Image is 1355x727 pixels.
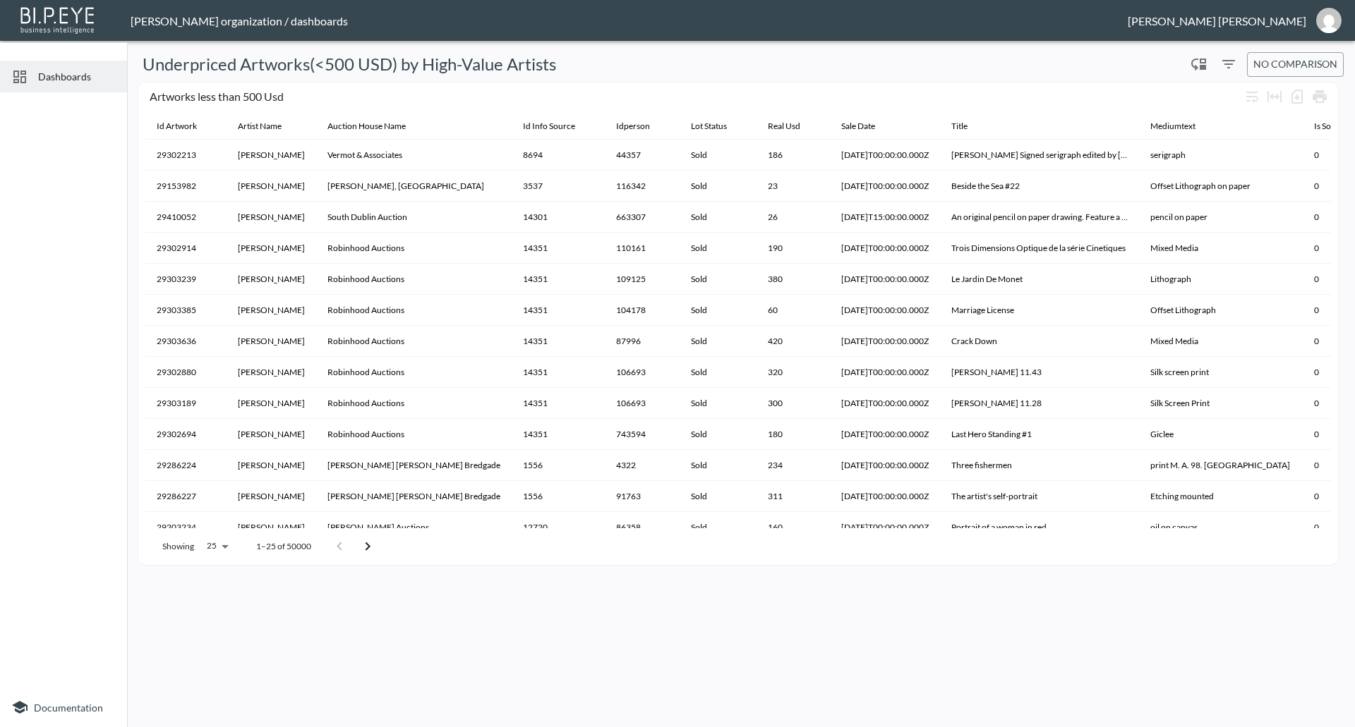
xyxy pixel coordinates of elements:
th: Sold [680,233,757,264]
th: Portrait of a woman in red [940,512,1139,543]
th: 2025-07-21T00:00:00.000Z [830,481,940,512]
th: Sold [680,512,757,543]
th: 14351 [512,388,605,419]
button: Filters [1217,53,1240,75]
th: Offset Lithograph [1139,295,1303,326]
th: An original pencil on paper drawing. Feature a male reclining figure. Rendered in soft hatching t... [940,202,1139,233]
th: Sold [680,202,757,233]
th: 3537 [512,171,605,202]
th: Sold [680,326,757,357]
th: Robert Motherwell [227,171,316,202]
div: Artist Name [238,118,282,135]
th: Peder Severin Krøyer [227,481,316,512]
span: Sale Date [841,118,893,135]
th: South Dublin Auction [316,202,512,233]
img: bipeye-logo [18,4,99,35]
div: Id Artwork [157,118,197,135]
div: [PERSON_NAME] organization / dashboards [131,14,1128,28]
span: Documentation [34,702,103,714]
th: 8694 [512,140,605,171]
th: Enki Bilal [227,140,316,171]
th: Norman Rockwell [227,295,316,326]
div: Id Info Source [523,118,575,135]
th: 44357 [605,140,680,171]
span: Real Usd [768,118,819,135]
th: Marriage License [940,295,1139,326]
th: 663307 [605,202,680,233]
th: Etching mounted [1139,481,1303,512]
th: Victor Vasarely [227,233,316,264]
span: Id Artwork [157,118,215,135]
th: Robinhood Auctions [316,264,512,295]
th: 4322 [605,450,680,481]
th: 14301 [512,202,605,233]
th: Vermot & Associates [316,140,512,171]
th: 110161 [605,233,680,264]
th: 2025-07-18T00:00:00.000Z [830,140,940,171]
th: Beside the Sea #22 [940,171,1139,202]
div: Idperson [616,118,650,135]
div: Toggle table layout between fixed and auto (default: auto) [1263,85,1286,108]
th: 29302914 [145,233,227,264]
th: 14351 [512,264,605,295]
th: 29302880 [145,357,227,388]
th: Andy Warhol [227,357,316,388]
th: pencil on paper [1139,202,1303,233]
th: Elizabeth Emma Soyer [227,202,316,233]
th: Mixed Media [1139,326,1303,357]
th: 2025-07-20T00:00:00.000Z [830,264,940,295]
div: Title [951,118,968,135]
th: 2025-07-16T00:00:00.000Z [830,512,940,543]
th: 2025-07-20T00:00:00.000Z [830,388,940,419]
span: Dashboards [38,69,116,84]
th: Robinhood Auctions [316,357,512,388]
span: Title [951,118,986,135]
th: 12720 [512,512,605,543]
th: 23 [757,171,830,202]
div: Artworks less than 500 Usd [150,90,1241,103]
th: 29303239 [145,264,227,295]
button: jessica@mutualart.com [1306,4,1351,37]
th: 2025-07-21T00:00:00.000Z [830,450,940,481]
th: 29303636 [145,326,227,357]
th: Sold [680,388,757,419]
th: 29302213 [145,140,227,171]
p: 1–25 of 50000 [256,540,311,552]
th: 29410052 [145,202,227,233]
th: Robinhood Auctions [316,419,512,450]
span: No comparison [1253,56,1337,73]
th: Theodore Bruce, New South Wales [316,171,512,202]
th: 29286227 [145,481,227,512]
th: 743594 [605,419,680,450]
th: serigraph [1139,140,1303,171]
div: Wrap text [1241,85,1263,108]
th: Sold [680,140,757,171]
div: [PERSON_NAME] [PERSON_NAME] [1128,14,1306,28]
th: Andy Warhol [227,388,316,419]
th: 14351 [512,419,605,450]
th: 2025-07-20T00:00:00.000Z [830,233,940,264]
th: 26 [757,202,830,233]
th: 29286224 [145,450,227,481]
th: The artist's self-portrait [940,481,1139,512]
th: 1556 [512,450,605,481]
a: Documentation [11,699,116,716]
th: Silk Screen Print [1139,388,1303,419]
th: Lithograph [1139,264,1303,295]
th: 320 [757,357,830,388]
th: Robinhood Auctions [316,326,512,357]
div: Enable/disable chart dragging [1188,53,1210,75]
th: 2025-07-20T00:00:00.000Z [830,171,940,202]
th: 380 [757,264,830,295]
th: Robinhood Auctions [316,295,512,326]
th: 14351 [512,233,605,264]
div: 25 [200,537,234,555]
th: 109125 [605,264,680,295]
th: Marilyn 11.28 [940,388,1139,419]
th: Mixed Media [1139,233,1303,264]
th: Michael Peter Ancher [227,450,316,481]
span: Auction House Name [327,118,424,135]
th: 29303385 [145,295,227,326]
th: 106693 [605,357,680,388]
th: 234 [757,450,830,481]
